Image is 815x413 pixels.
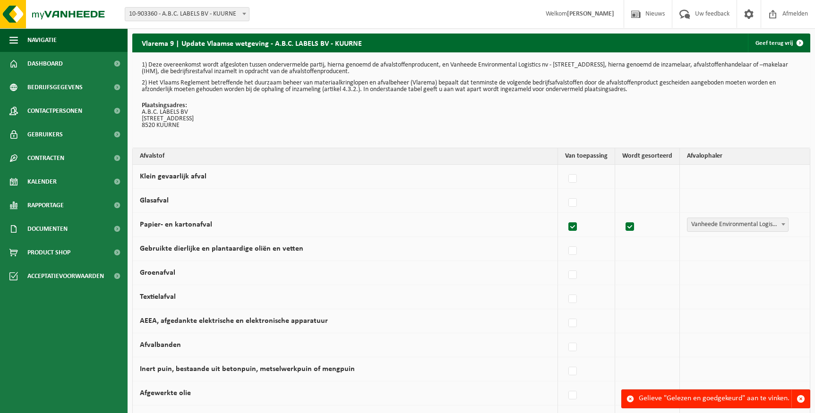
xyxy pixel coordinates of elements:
span: Vanheede Environmental Logistics [687,218,788,231]
strong: Plaatsingsadres: [142,102,187,109]
label: Klein gevaarlijk afval [140,173,206,180]
span: Contactpersonen [27,99,82,123]
span: Kalender [27,170,57,194]
span: Navigatie [27,28,57,52]
p: 1) Deze overeenkomst wordt afgesloten tussen ondervermelde partij, hierna genoemd de afvalstoffen... [142,62,801,75]
th: Afvalstof [133,148,558,165]
a: Geef terug vrij [748,34,809,52]
span: Acceptatievoorwaarden [27,264,104,288]
label: AEEA, afgedankte elektrische en elektronische apparatuur [140,317,328,325]
th: Wordt gesorteerd [615,148,680,165]
th: Van toepassing [558,148,615,165]
span: 10-903360 - A.B.C. LABELS BV - KUURNE [125,7,249,21]
label: Glasafval [140,197,169,204]
p: 2) Het Vlaams Reglement betreffende het duurzaam beheer van materiaalkringlopen en afvalbeheer (V... [142,80,801,93]
span: Bedrijfsgegevens [27,76,83,99]
span: Product Shop [27,241,70,264]
label: Afgewerkte olie [140,389,191,397]
span: Contracten [27,146,64,170]
span: Gebruikers [27,123,63,146]
p: A.B.C. LABELS BV [STREET_ADDRESS] 8520 KUURNE [142,102,801,129]
th: Afvalophaler [680,148,810,165]
span: 10-903360 - A.B.C. LABELS BV - KUURNE [125,8,249,21]
div: Gelieve "Gelezen en goedgekeurd" aan te vinken. [639,390,791,408]
label: Gebruikte dierlijke en plantaardige oliën en vetten [140,245,303,253]
label: Textielafval [140,293,176,301]
label: Groenafval [140,269,175,277]
span: Vanheede Environmental Logistics [687,218,789,232]
label: Afvalbanden [140,341,181,349]
span: Documenten [27,217,68,241]
span: Rapportage [27,194,64,217]
span: Dashboard [27,52,63,76]
label: Papier- en kartonafval [140,221,212,228]
label: Inert puin, bestaande uit betonpuin, metselwerkpuin of mengpuin [140,365,355,373]
h2: Vlarema 9 | Update Vlaamse wetgeving - A.B.C. LABELS BV - KUURNE [132,34,371,52]
strong: [PERSON_NAME] [567,10,614,17]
